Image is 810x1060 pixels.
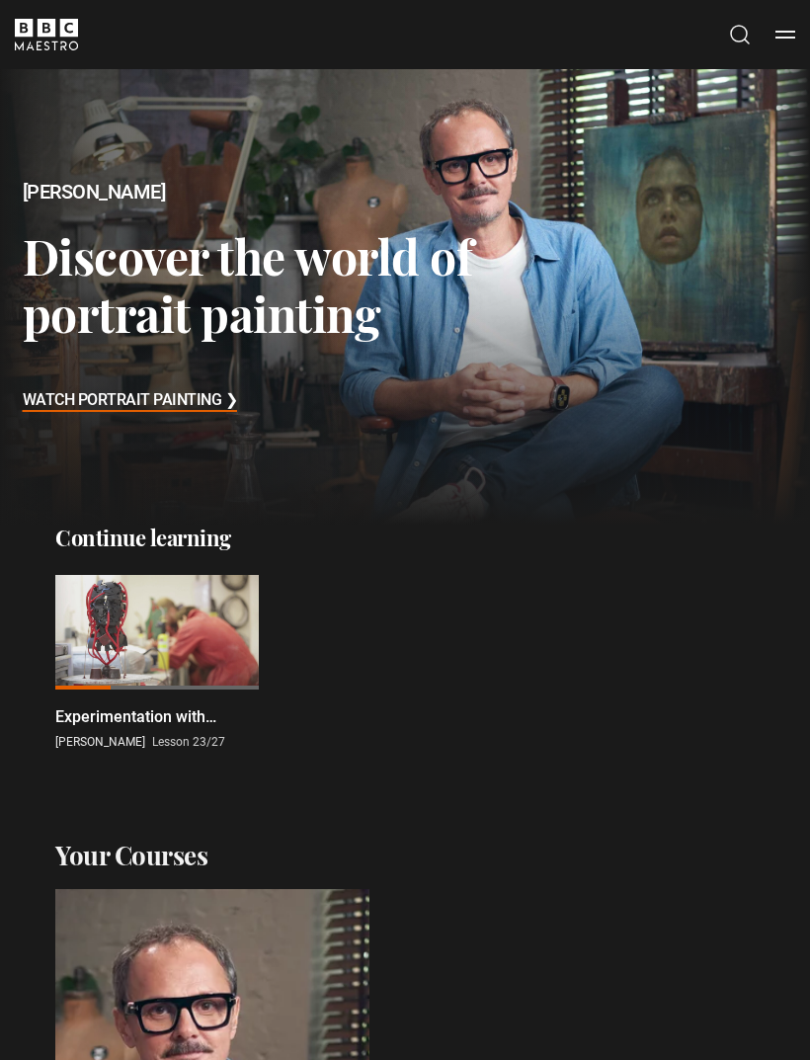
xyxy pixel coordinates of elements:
[55,735,145,749] span: [PERSON_NAME]
[55,705,259,729] p: Experimentation with portraiture
[55,838,207,873] h2: Your Courses
[152,735,225,749] span: Lesson 23/27
[23,386,238,416] h3: Watch Portrait Painting ❯
[23,227,535,342] h3: Discover the world of portrait painting
[23,178,535,205] h2: [PERSON_NAME]
[55,575,259,751] a: Experimentation with portraiture [PERSON_NAME] Lesson 23/27
[15,19,78,50] svg: BBC Maestro
[55,525,755,551] h2: Continue learning
[775,25,795,44] button: Toggle navigation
